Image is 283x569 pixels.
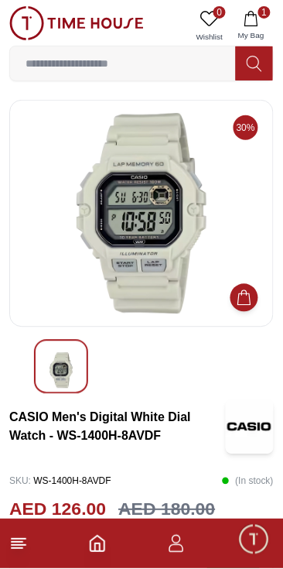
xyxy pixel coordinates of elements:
span: My Bag [232,29,271,41]
img: CASIO Men's Digital White Dial Watch - WS-1400H-8AVDF [226,400,274,454]
span: Wishlist [190,31,229,43]
h3: CASIO Men's Digital White Dial Watch - WS-1400H-8AVDF [9,409,226,446]
span: 1 [258,6,271,19]
button: 1My Bag [229,6,274,46]
img: CASIO Men's Digital White Dial Watch - WS-1400H-8AVDF [47,353,75,389]
img: CASIO Men's Digital White Dial Watch - WS-1400H-8AVDF [22,113,261,314]
span: 0 [213,6,226,19]
p: ( In stock ) [222,470,274,493]
span: SKU : [9,476,31,487]
h2: AED 126.00 [9,496,106,523]
div: Chat Widget [237,523,271,557]
a: 0Wishlist [190,6,229,46]
button: Add to Cart [230,284,258,312]
img: ... [9,6,144,40]
span: 30% [234,115,258,140]
a: Home [88,535,107,554]
p: WS-1400H-8AVDF [9,470,111,493]
h3: AED 180.00 [118,496,215,523]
